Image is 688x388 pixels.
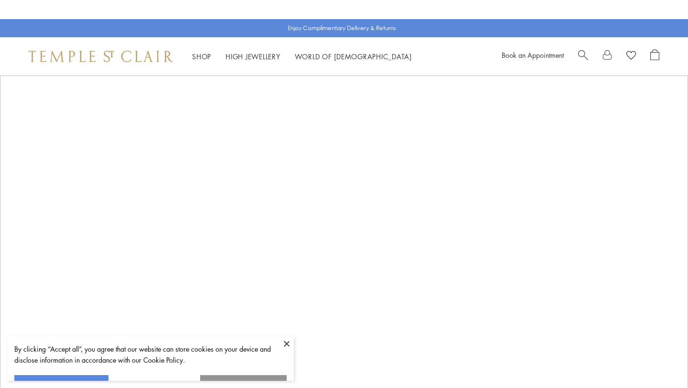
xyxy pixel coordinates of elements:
a: World of [DEMOGRAPHIC_DATA]World of [DEMOGRAPHIC_DATA] [295,52,412,61]
a: ShopShop [192,52,211,61]
div: By clicking “Accept all”, you agree that our website can store cookies on your device and disclos... [14,344,287,366]
nav: Main navigation [192,51,412,63]
p: Enjoy Complimentary Delivery & Returns [288,23,396,33]
img: Temple St. Clair [29,51,173,62]
a: High JewelleryHigh Jewellery [226,52,280,61]
a: Search [578,49,588,64]
a: Book an Appointment [502,50,564,60]
a: Open Shopping Bag [650,49,659,64]
a: View Wishlist [626,49,636,64]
